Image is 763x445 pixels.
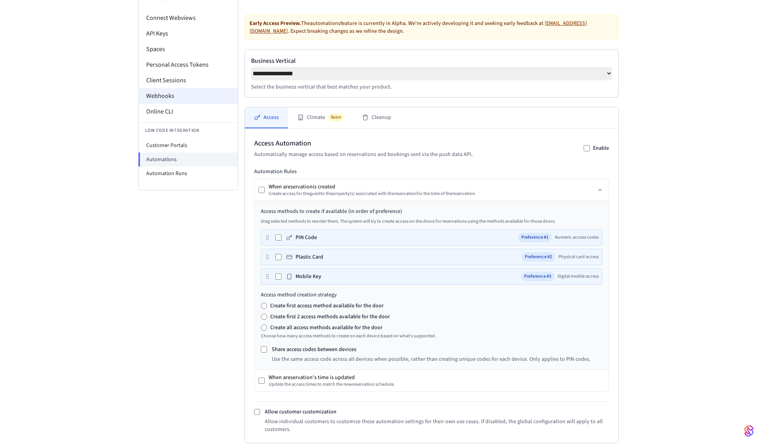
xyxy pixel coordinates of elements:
[261,218,602,225] p: Drag selected methods to reorder them. The system will try to create access on the doors for rese...
[328,113,343,121] span: Soon
[270,313,390,321] label: Create first 2 access methods available for the door
[270,324,382,332] label: Create all access methods available for the door
[139,88,238,104] li: Webhooks
[138,152,238,167] li: Automations
[522,252,555,262] span: Preference # 2
[558,254,599,260] span: Physical card access
[254,138,473,149] h2: Access Automation
[296,234,317,241] label: PIN Code
[558,273,599,280] span: Digital mobile access
[244,14,619,40] div: The automations feature is currently in Alpha. We're actively developing it and seeking early fee...
[139,104,238,119] li: Online CLI
[139,26,238,41] li: API Keys
[139,167,238,181] li: Automation Runs
[593,144,609,152] label: Enable
[139,57,238,73] li: Personal Access Tokens
[296,273,321,280] label: Mobile Key
[139,73,238,88] li: Client Sessions
[261,333,602,339] p: Choose how many access methods to create on each device based on what's supported.
[288,107,353,128] button: ClimateSoon
[353,107,400,128] button: Cleanup
[529,355,591,363] span: Only applies to PIN codes.
[139,122,238,138] li: Low Code Integration
[261,207,602,215] label: Access methods to create if available (in order of preference)
[254,151,473,158] p: Automatically manage access based on reservations and bookings sent via the push data API.
[269,191,476,197] div: Create access for the guest to the property (s) associated with the reservation for the time of t...
[265,418,609,433] p: Allow individual customers to customize these automation settings for their own use cases. If dis...
[250,20,301,27] strong: Early Access Preview.
[139,10,238,26] li: Connect Webviews
[251,56,612,66] label: Business Vertical
[265,408,336,416] label: Allow customer customization
[296,253,323,261] label: Plastic Card
[555,234,599,241] span: Numeric access codes
[251,83,612,91] p: Select the business vertical that best matches your product.
[744,425,754,437] img: SeamLogoGradient.69752ec5.svg
[245,107,288,128] button: Access
[272,355,591,363] p: Use the same access code across all devices when possible, rather than creating unique codes for ...
[521,272,554,281] span: Preference # 3
[254,168,609,176] h3: Automation Rules
[269,183,476,191] div: When a reservation is created
[261,291,602,299] label: Access method creation strategy
[269,381,395,388] div: Update the access times to match the new reservation schedule.
[269,374,395,381] div: When a reservation 's time is updated
[270,302,384,310] label: Create first access method available for the door
[139,138,238,152] li: Customer Portals
[250,20,587,35] a: [EMAIL_ADDRESS][DOMAIN_NAME]
[518,233,552,242] span: Preference # 1
[139,41,238,57] li: Spaces
[272,346,356,353] label: Share access codes between devices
